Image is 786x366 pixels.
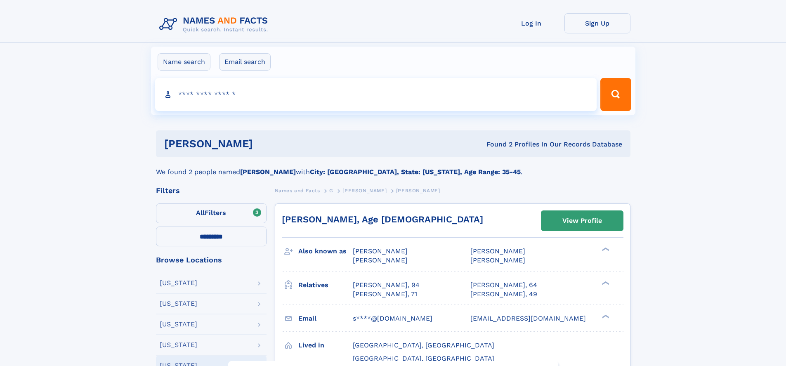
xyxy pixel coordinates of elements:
[156,157,630,177] div: We found 2 people named with .
[164,139,370,149] h1: [PERSON_NAME]
[353,247,408,255] span: [PERSON_NAME]
[156,13,275,35] img: Logo Names and Facts
[158,53,210,71] label: Name search
[342,185,387,196] a: [PERSON_NAME]
[600,247,610,252] div: ❯
[396,188,440,194] span: [PERSON_NAME]
[370,140,622,149] div: Found 2 Profiles In Our Records Database
[298,312,353,326] h3: Email
[298,244,353,258] h3: Also known as
[160,300,197,307] div: [US_STATE]
[219,53,271,71] label: Email search
[353,341,494,349] span: [GEOGRAPHIC_DATA], [GEOGRAPHIC_DATA]
[298,338,353,352] h3: Lived in
[353,281,420,290] a: [PERSON_NAME], 94
[541,211,623,231] a: View Profile
[498,13,564,33] a: Log In
[600,78,631,111] button: Search Button
[329,185,333,196] a: G
[353,256,408,264] span: [PERSON_NAME]
[470,281,537,290] a: [PERSON_NAME], 64
[564,13,630,33] a: Sign Up
[275,185,320,196] a: Names and Facts
[155,78,597,111] input: search input
[342,188,387,194] span: [PERSON_NAME]
[353,290,417,299] a: [PERSON_NAME], 71
[470,290,537,299] a: [PERSON_NAME], 49
[160,280,197,286] div: [US_STATE]
[562,211,602,230] div: View Profile
[156,203,267,223] label: Filters
[282,214,483,224] a: [PERSON_NAME], Age [DEMOGRAPHIC_DATA]
[310,168,521,176] b: City: [GEOGRAPHIC_DATA], State: [US_STATE], Age Range: 35-45
[156,256,267,264] div: Browse Locations
[156,187,267,194] div: Filters
[470,314,586,322] span: [EMAIL_ADDRESS][DOMAIN_NAME]
[329,188,333,194] span: G
[196,209,205,217] span: All
[160,321,197,328] div: [US_STATE]
[470,247,525,255] span: [PERSON_NAME]
[600,280,610,286] div: ❯
[160,342,197,348] div: [US_STATE]
[240,168,296,176] b: [PERSON_NAME]
[600,314,610,319] div: ❯
[298,278,353,292] h3: Relatives
[353,354,494,362] span: [GEOGRAPHIC_DATA], [GEOGRAPHIC_DATA]
[470,256,525,264] span: [PERSON_NAME]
